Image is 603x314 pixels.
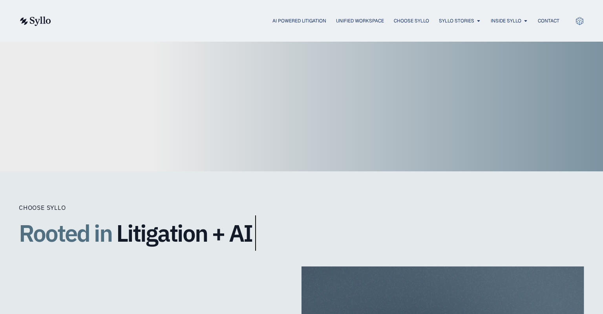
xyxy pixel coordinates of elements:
[336,17,384,24] a: Unified Workspace
[538,17,559,24] a: Contact
[19,215,112,251] span: Rooted in
[491,17,521,24] a: Inside Syllo
[67,17,559,25] div: Menu Toggle
[116,220,252,246] span: Litigation + AI
[67,17,559,25] nav: Menu
[19,203,333,212] div: Choose Syllo
[19,17,51,26] img: syllo
[394,17,429,24] a: Choose Syllo
[439,17,474,24] a: Syllo Stories
[272,17,326,24] a: AI Powered Litigation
